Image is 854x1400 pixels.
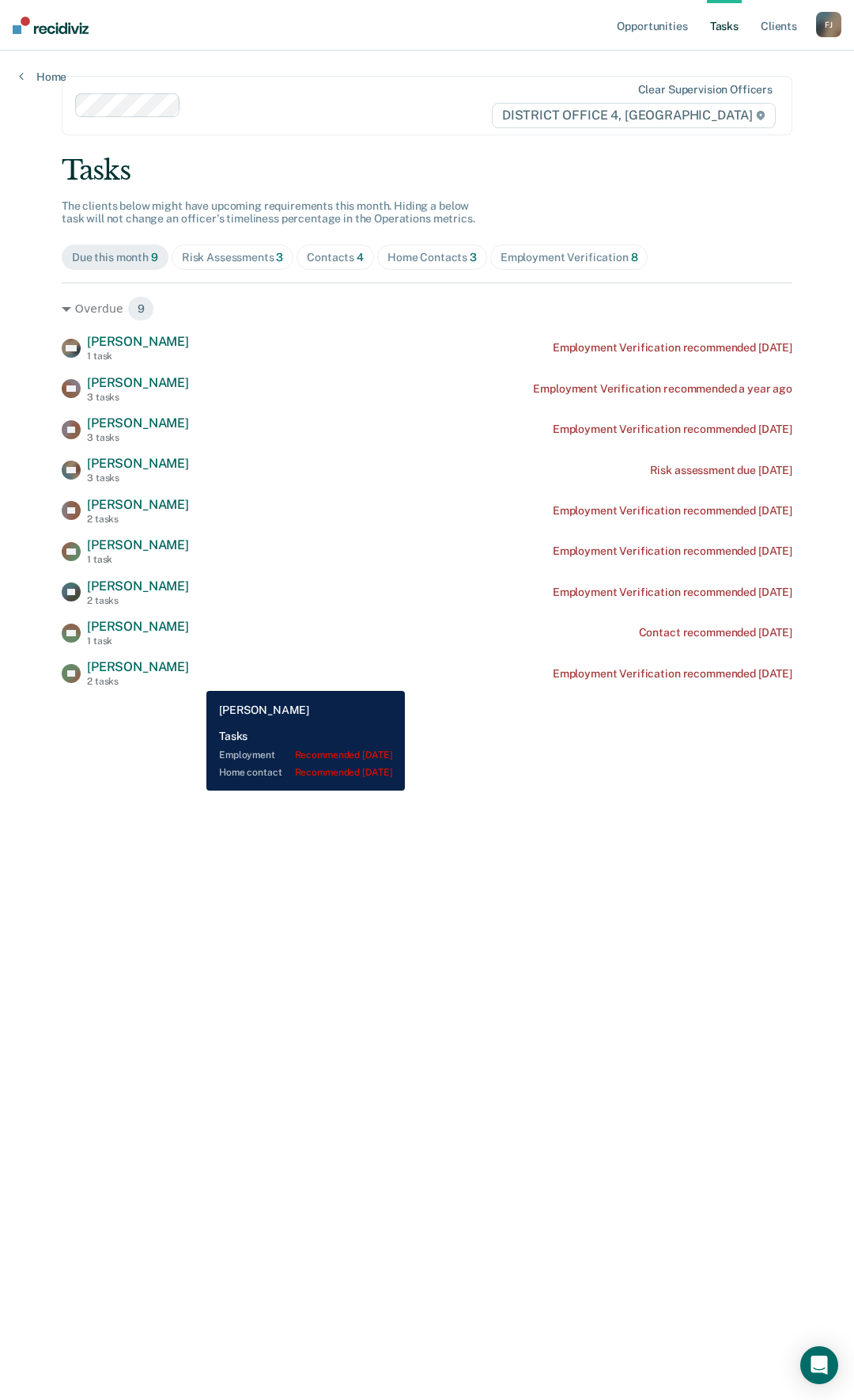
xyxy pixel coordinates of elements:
button: FJ [816,12,841,37]
div: Risk assessment due [DATE] [650,464,792,477]
div: Home Contacts [387,251,477,264]
div: Clear supervision officers [638,83,773,97]
a: Home [19,70,66,84]
div: 3 tasks [87,432,189,443]
span: The clients below might have upcoming requirements this month. Hiding a below task will not chang... [62,199,475,226]
img: Recidiviz [13,17,89,34]
span: [PERSON_NAME] [87,375,189,390]
span: DISTRICT OFFICE 4, [GEOGRAPHIC_DATA] [492,103,776,128]
span: 3 [470,251,477,264]
div: Employment Verification recommended a year ago [533,382,792,396]
span: [PERSON_NAME] [87,659,189,674]
div: Tasks [62,154,792,187]
span: [PERSON_NAME] [87,497,189,512]
div: Employment Verification recommended [DATE] [553,504,792,518]
span: [PERSON_NAME] [87,579,189,594]
span: 3 [276,251,283,264]
div: 2 tasks [87,676,189,687]
div: Open Intercom Messenger [800,1346,838,1384]
div: 1 task [87,554,189,565]
div: Contact recommended [DATE] [639,626,792,639]
span: 4 [357,251,364,264]
div: Due this month [72,251,158,264]
span: [PERSON_NAME] [87,415,189,431]
div: 3 tasks [87,472,189,484]
div: Overdue 9 [62,296,792,321]
div: Employment Verification recommended [DATE] [553,423,792,436]
div: Employment Verification [501,251,638,264]
span: [PERSON_NAME] [87,537,189,552]
div: Employment Verification recommended [DATE] [553,586,792,599]
div: Employment Verification recommended [DATE] [553,341,792,355]
span: [PERSON_NAME] [87,456,189,471]
div: 2 tasks [87,595,189,606]
div: 2 tasks [87,514,189,525]
div: Risk Assessments [182,251,284,264]
div: F J [816,12,841,37]
div: Contacts [307,251,364,264]
span: [PERSON_NAME] [87,619,189,634]
div: Employment Verification recommended [DATE] [553,667,792,681]
span: 8 [631,251,638,264]
div: 3 tasks [87,392,189,403]
div: 1 task [87,636,189,647]
span: 9 [151,251,158,264]
span: 9 [127,296,155,321]
div: Employment Verification recommended [DATE] [553,544,792,558]
span: [PERSON_NAME] [87,334,189,349]
div: 1 task [87,351,189,362]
